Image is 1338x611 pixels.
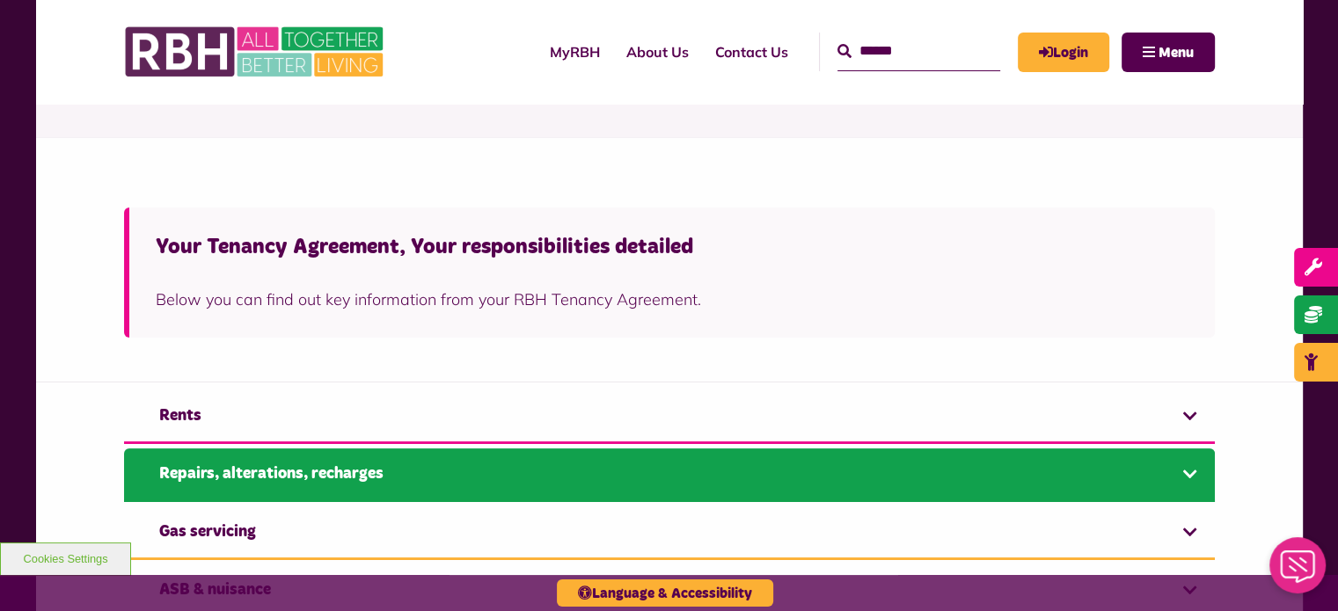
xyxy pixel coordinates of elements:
[837,33,1000,70] input: Search
[613,28,702,76] a: About Us
[1122,33,1215,72] button: Navigation
[702,28,801,76] a: Contact Us
[1259,532,1338,611] iframe: Netcall Web Assistant for live chat
[156,234,1188,261] h4: Your Tenancy Agreement, Your responsibilities detailed
[156,287,1188,311] p: Below you can find out key information from your RBH Tenancy Agreement.
[1018,33,1109,72] a: MyRBH
[1159,46,1194,60] span: Menu
[557,579,773,607] button: Language & Accessibility
[537,28,613,76] a: MyRBH
[124,506,1215,560] a: Gas servicing
[124,448,1215,502] a: Repairs, alterations, recharges
[124,390,1215,444] a: Rents
[124,18,388,86] img: RBH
